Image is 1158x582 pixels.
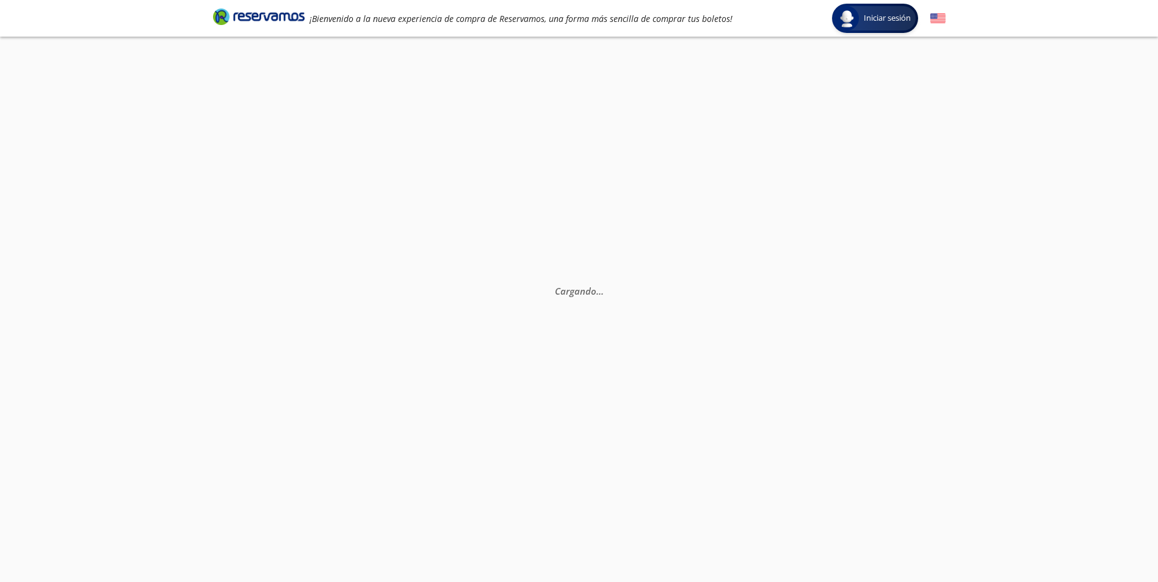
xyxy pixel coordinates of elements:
[599,285,601,297] span: .
[596,285,599,297] span: .
[309,13,733,24] em: ¡Bienvenido a la nueva experiencia de compra de Reservamos, una forma más sencilla de comprar tus...
[601,285,604,297] span: .
[859,12,916,24] span: Iniciar sesión
[555,285,604,297] em: Cargando
[213,7,305,26] i: Brand Logo
[213,7,305,29] a: Brand Logo
[930,11,946,26] button: English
